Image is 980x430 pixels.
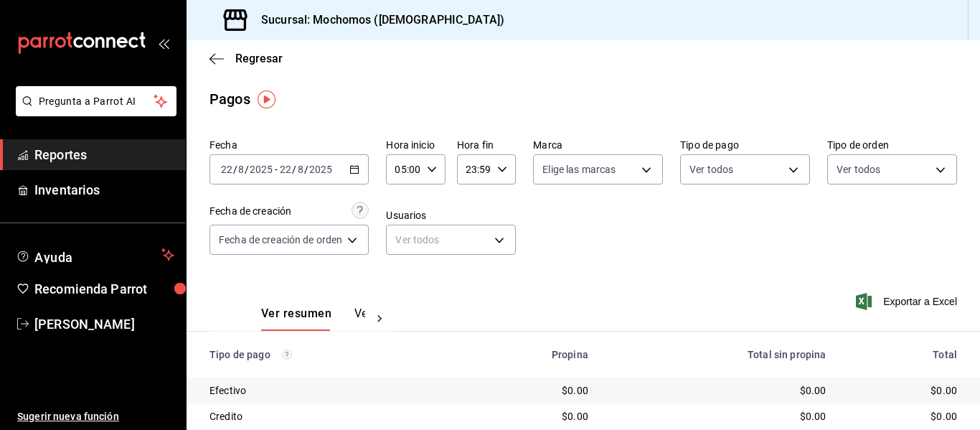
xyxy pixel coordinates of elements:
[689,162,733,177] span: Ver todos
[471,383,588,398] div: $0.00
[611,349,826,360] div: Total sin propina
[292,164,296,175] span: /
[249,164,273,175] input: ----
[34,314,174,334] span: [PERSON_NAME]
[220,164,233,175] input: --
[471,409,588,424] div: $0.00
[386,140,445,150] label: Hora inicio
[10,104,176,119] a: Pregunta a Parrot AI
[304,164,308,175] span: /
[308,164,333,175] input: ----
[209,88,250,110] div: Pagos
[275,164,278,175] span: -
[17,409,174,424] span: Sugerir nueva función
[261,307,365,331] div: navigation tabs
[386,210,516,220] label: Usuarios
[533,140,663,150] label: Marca
[354,307,408,331] button: Ver pagos
[471,349,588,360] div: Propina
[219,233,342,247] span: Fecha de creación de orden
[34,279,174,299] span: Recomienda Parrot
[209,349,448,360] div: Tipo de pago
[827,140,957,150] label: Tipo de orden
[457,140,516,150] label: Hora fin
[849,383,957,398] div: $0.00
[209,409,448,424] div: Credito
[258,90,275,108] img: Tooltip marker
[158,37,169,49] button: open_drawer_menu
[849,349,957,360] div: Total
[611,383,826,398] div: $0.00
[209,204,291,219] div: Fecha de creación
[233,164,237,175] span: /
[16,86,176,116] button: Pregunta a Parrot AI
[386,225,516,255] div: Ver todos
[297,164,304,175] input: --
[837,162,880,177] span: Ver todos
[261,307,331,331] button: Ver resumen
[245,164,249,175] span: /
[542,162,616,177] span: Elige las marcas
[209,383,448,398] div: Efectivo
[39,94,154,109] span: Pregunta a Parrot AI
[250,11,504,29] h3: Sucursal: Mochomos ([DEMOGRAPHIC_DATA])
[282,350,292,360] svg: Los pagos realizados con Pay y otras terminales son montos brutos.
[237,164,245,175] input: --
[34,246,156,263] span: Ayuda
[34,145,174,164] span: Reportes
[859,293,957,310] button: Exportar a Excel
[279,164,292,175] input: --
[209,52,283,65] button: Regresar
[34,180,174,200] span: Inventarios
[611,409,826,424] div: $0.00
[680,140,810,150] label: Tipo de pago
[209,140,369,150] label: Fecha
[849,409,957,424] div: $0.00
[235,52,283,65] span: Regresar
